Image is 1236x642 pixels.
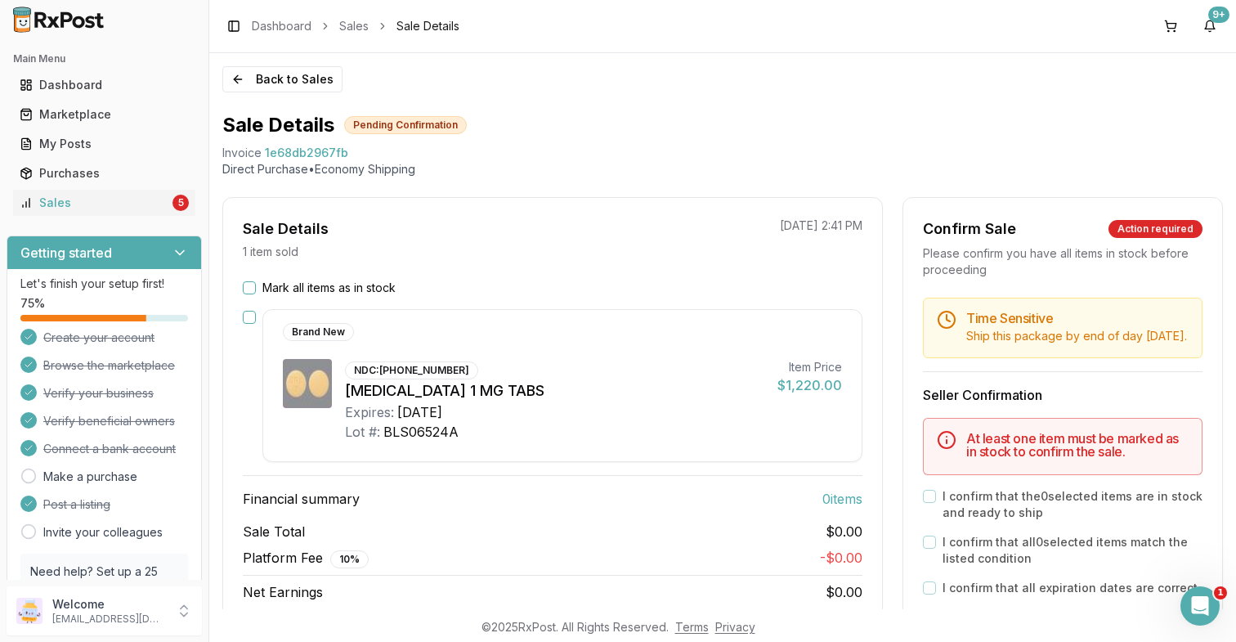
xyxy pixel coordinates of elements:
[1208,7,1229,23] div: 9+
[339,18,369,34] a: Sales
[20,276,188,292] p: Let's finish your setup first!
[243,489,360,509] span: Financial summary
[20,136,189,152] div: My Posts
[345,361,478,379] div: NDC: [PHONE_NUMBER]
[7,160,202,186] button: Purchases
[222,112,334,138] h1: Sale Details
[383,422,459,442] div: BLS06524A
[13,129,195,159] a: My Posts
[1214,586,1227,599] span: 1
[243,548,369,568] span: Platform Fee
[344,116,467,134] div: Pending Confirmation
[397,402,442,422] div: [DATE]
[252,18,311,34] a: Dashboard
[966,312,1189,325] h5: Time Sensitive
[20,195,169,211] div: Sales
[43,496,110,513] span: Post a listing
[20,295,45,312] span: 75 %
[265,145,348,161] span: 1e68db2967fb
[345,422,380,442] div: Lot #:
[777,375,842,395] div: $1,220.00
[13,159,195,188] a: Purchases
[943,580,1198,596] label: I confirm that all expiration dates are correct
[7,101,202,128] button: Marketplace
[243,522,305,541] span: Sale Total
[243,582,323,602] span: Net Earnings
[13,70,195,100] a: Dashboard
[43,524,163,541] a: Invite your colleagues
[243,244,298,260] p: 1 item sold
[243,218,329,240] div: Sale Details
[43,330,154,346] span: Create your account
[43,441,176,457] span: Connect a bank account
[52,613,166,626] p: [EMAIL_ADDRESS][DOMAIN_NAME]
[43,385,154,402] span: Verify your business
[330,550,369,568] div: 10 %
[822,489,862,509] span: 0 item s
[923,218,1016,240] div: Confirm Sale
[826,522,862,541] span: $0.00
[826,584,862,600] span: $0.00
[966,432,1189,458] h5: At least one item must be marked as in stock to confirm the sale.
[43,413,175,429] span: Verify beneficial owners
[675,620,709,634] a: Terms
[923,385,1202,405] h3: Seller Confirmation
[7,7,111,33] img: RxPost Logo
[13,100,195,129] a: Marketplace
[1108,220,1202,238] div: Action required
[943,534,1202,567] label: I confirm that all 0 selected items match the listed condition
[283,359,332,408] img: Rexulti 1 MG TABS
[345,379,764,402] div: [MEDICAL_DATA] 1 MG TABS
[262,280,396,296] label: Mark all items as in stock
[1180,586,1220,626] iframe: Intercom live chat
[20,77,189,93] div: Dashboard
[777,359,842,375] div: Item Price
[20,243,112,263] h3: Getting started
[13,188,195,218] a: Sales5
[7,131,202,157] button: My Posts
[820,550,862,566] span: - $0.00
[13,52,195,65] h2: Main Menu
[923,245,1202,278] div: Please confirm you have all items in stock before proceeding
[43,469,137,485] a: Make a purchase
[222,161,1223,177] p: Direct Purchase • Economy Shipping
[396,18,459,34] span: Sale Details
[1197,13,1223,39] button: 9+
[20,106,189,123] div: Marketplace
[780,218,862,234] p: [DATE] 2:41 PM
[345,402,394,422] div: Expires:
[715,620,755,634] a: Privacy
[7,72,202,98] button: Dashboard
[283,323,354,341] div: Brand New
[16,598,43,624] img: User avatar
[943,488,1202,521] label: I confirm that the 0 selected items are in stock and ready to ship
[30,563,178,613] p: Need help? Set up a 25 minute call with our team to set up.
[43,357,175,374] span: Browse the marketplace
[222,145,262,161] div: Invoice
[20,165,189,182] div: Purchases
[222,66,343,92] button: Back to Sales
[7,190,202,216] button: Sales5
[966,329,1187,343] span: Ship this package by end of day [DATE] .
[172,195,189,211] div: 5
[52,596,166,613] p: Welcome
[252,18,459,34] nav: breadcrumb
